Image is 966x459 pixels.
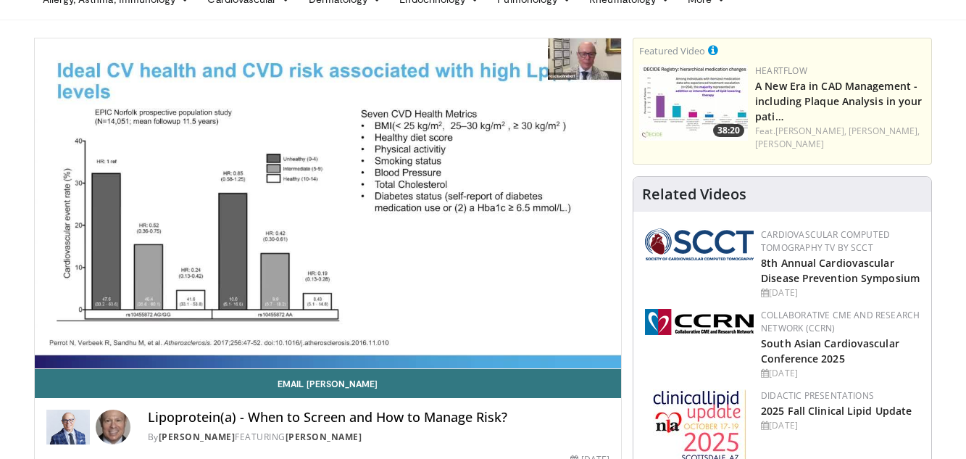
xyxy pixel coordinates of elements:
span: 38:20 [713,124,744,137]
a: 38:20 [639,65,748,141]
video-js: Video Player [35,38,622,369]
h4: Lipoprotein(a) - When to Screen and How to Manage Risk? [148,410,610,426]
img: 738d0e2d-290f-4d89-8861-908fb8b721dc.150x105_q85_crop-smart_upscale.jpg [639,65,748,141]
div: [DATE] [761,367,920,380]
a: Heartflow [755,65,807,77]
a: Collaborative CME and Research Network (CCRN) [761,309,920,334]
a: [PERSON_NAME] [755,138,824,150]
img: a04ee3ba-8487-4636-b0fb-5e8d268f3737.png.150x105_q85_autocrop_double_scale_upscale_version-0.2.png [645,309,754,335]
a: 8th Annual Cardiovascular Disease Prevention Symposium [761,256,920,285]
div: [DATE] [761,286,920,299]
a: [PERSON_NAME] [159,431,236,443]
a: Email [PERSON_NAME] [35,369,622,398]
div: Didactic Presentations [761,389,920,402]
div: Feat. [755,125,925,151]
a: Cardiovascular Computed Tomography TV by SCCT [761,228,890,254]
a: [PERSON_NAME] [286,431,362,443]
a: South Asian Cardiovascular Conference 2025 [761,336,899,365]
small: Featured Video [639,44,705,57]
img: 51a70120-4f25-49cc-93a4-67582377e75f.png.150x105_q85_autocrop_double_scale_upscale_version-0.2.png [645,228,754,260]
div: By FEATURING [148,431,610,444]
a: [PERSON_NAME], [849,125,920,137]
img: Avatar [96,410,130,444]
h4: Related Videos [642,186,746,203]
a: A New Era in CAD Management - including Plaque Analysis in your pati… [755,79,922,123]
img: Dr. Robert S. Rosenson [46,410,90,444]
a: [PERSON_NAME], [775,125,846,137]
div: [DATE] [761,419,920,432]
a: 2025 Fall Clinical Lipid Update [761,404,912,418]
